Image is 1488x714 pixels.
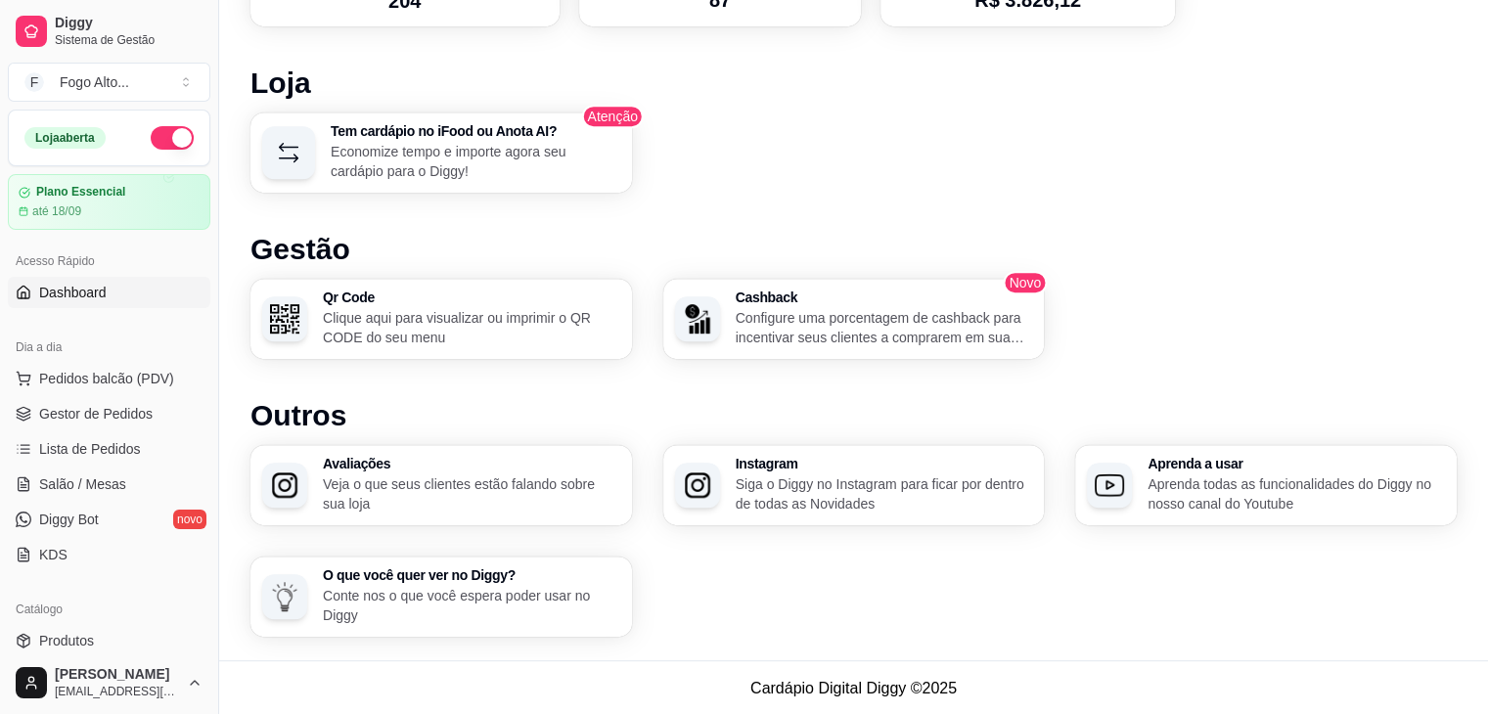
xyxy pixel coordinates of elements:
h1: Gestão [250,232,1457,267]
button: Qr CodeQr CodeClique aqui para visualizar ou imprimir o QR CODE do seu menu [250,279,632,359]
article: Plano Essencial [36,185,125,200]
a: Gestor de Pedidos [8,398,210,429]
p: Aprenda todas as funcionalidades do Diggy no nosso canal do Youtube [1148,474,1445,513]
img: Cashback [683,304,712,334]
h1: Loja [250,66,1457,101]
a: Plano Essencialaté 18/09 [8,174,210,230]
button: Pedidos balcão (PDV) [8,363,210,394]
span: Gestor de Pedidos [39,404,153,424]
button: Aprenda a usarAprenda a usarAprenda todas as funcionalidades do Diggy no nosso canal do Youtube [1075,445,1457,525]
span: Pedidos balcão (PDV) [39,369,174,388]
button: InstagramInstagramSiga o Diggy no Instagram para ficar por dentro de todas as Novidades [663,445,1045,525]
span: Atenção [582,105,644,128]
p: Siga o Diggy no Instagram para ficar por dentro de todas as Novidades [736,474,1033,513]
p: Configure uma porcentagem de cashback para incentivar seus clientes a comprarem em sua loja [736,308,1033,347]
h3: O que você quer ver no Diggy? [323,568,620,582]
a: Diggy Botnovo [8,504,210,535]
button: O que você quer ver no Diggy?O que você quer ver no Diggy?Conte nos o que você espera poder usar ... [250,557,632,637]
span: KDS [39,545,68,564]
img: Avaliações [270,470,299,500]
p: Clique aqui para visualizar ou imprimir o QR CODE do seu menu [323,308,620,347]
span: Salão / Mesas [39,474,126,494]
img: Instagram [683,470,712,500]
button: Alterar Status [151,126,194,150]
h1: Outros [250,398,1457,433]
img: O que você quer ver no Diggy? [270,582,299,611]
img: Qr Code [270,304,299,334]
span: [EMAIL_ADDRESS][DOMAIN_NAME] [55,684,179,699]
h3: Avaliações [323,457,620,470]
span: Novo [1004,271,1048,294]
p: Economize tempo e importe agora seu cardápio para o Diggy! [331,142,620,181]
div: Loja aberta [24,127,106,149]
span: Dashboard [39,283,107,302]
span: Diggy Bot [39,510,99,529]
span: Produtos [39,631,94,650]
button: [PERSON_NAME][EMAIL_ADDRESS][DOMAIN_NAME] [8,659,210,706]
img: Aprenda a usar [1095,470,1124,500]
p: Conte nos o que você espera poder usar no Diggy [323,586,620,625]
p: Veja o que seus clientes estão falando sobre sua loja [323,474,620,513]
h3: Instagram [736,457,1033,470]
div: Catálogo [8,594,210,625]
h3: Qr Code [323,290,620,304]
a: Lista de Pedidos [8,433,210,465]
h3: Cashback [736,290,1033,304]
a: Dashboard [8,277,210,308]
h3: Aprenda a usar [1148,457,1445,470]
article: até 18/09 [32,203,81,219]
h3: Tem cardápio no iFood ou Anota AI? [331,124,620,138]
button: CashbackCashbackConfigure uma porcentagem de cashback para incentivar seus clientes a comprarem e... [663,279,1045,359]
span: [PERSON_NAME] [55,666,179,684]
span: Sistema de Gestão [55,32,203,48]
div: Acesso Rápido [8,245,210,277]
span: Lista de Pedidos [39,439,141,459]
span: F [24,72,44,92]
div: Fogo Alto ... [60,72,129,92]
a: Salão / Mesas [8,469,210,500]
a: DiggySistema de Gestão [8,8,210,55]
button: AvaliaçõesAvaliaçõesVeja o que seus clientes estão falando sobre sua loja [250,445,632,525]
a: KDS [8,539,210,570]
button: Tem cardápio no iFood ou Anota AI?Economize tempo e importe agora seu cardápio para o Diggy! [250,112,632,193]
div: Dia a dia [8,332,210,363]
a: Produtos [8,625,210,656]
button: Select a team [8,63,210,102]
span: Diggy [55,15,203,32]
